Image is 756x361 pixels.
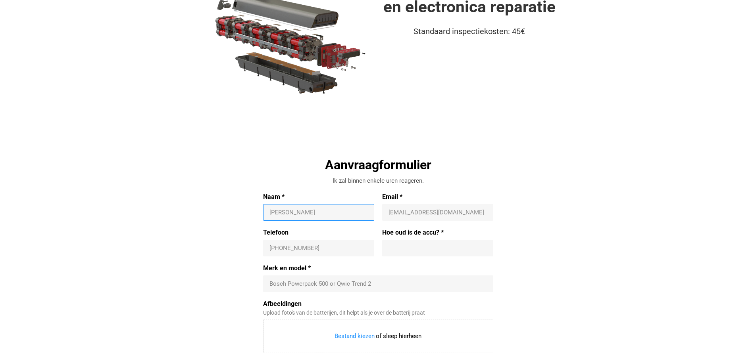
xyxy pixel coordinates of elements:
[263,157,493,173] div: Aanvraagformulier
[382,229,493,237] label: Hoe oud is de accu? *
[269,208,368,216] input: Naam *
[263,309,493,316] div: Upload foto's van de batterijen, dit helpt als je over de batterij praat
[382,193,493,201] label: Email *
[263,300,493,308] label: Afbeeldingen
[263,177,493,185] div: Ik zal binnen enkele uren reageren.
[269,280,487,288] input: Merk en model *
[414,27,525,36] span: Standaard inspectiekosten: 45€
[263,193,374,201] label: Naam *
[389,208,487,216] input: Email *
[263,229,374,237] label: Telefoon
[263,264,493,272] label: Merk en model *
[269,244,368,252] input: +31 647493275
